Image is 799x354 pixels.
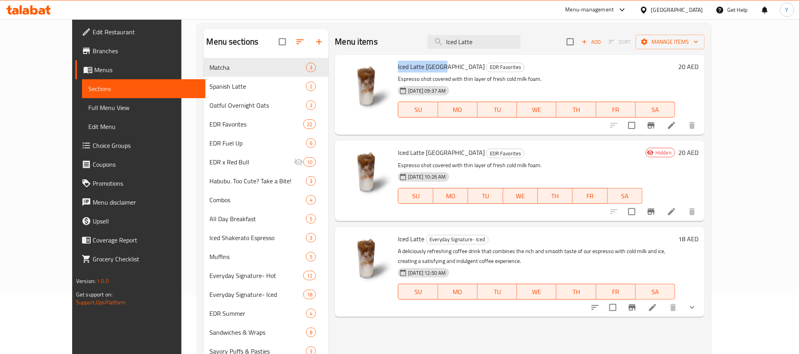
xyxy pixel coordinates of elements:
span: MO [441,286,474,298]
span: TU [481,286,514,298]
div: Everyday Signature- Iced18 [203,285,329,304]
span: TH [541,190,569,202]
span: Upsell [93,216,199,226]
span: Select to update [624,117,640,134]
svg: Inactive section [294,157,303,167]
a: Coverage Report [75,231,205,250]
input: search [428,35,521,49]
span: SU [401,190,430,202]
span: All Day Breakfast [210,214,306,224]
a: Edit menu item [667,121,676,130]
a: Edit menu item [667,207,676,216]
a: Full Menu View [82,98,205,117]
span: [DATE] 09:37 AM [405,87,449,95]
span: Oatful Overnight Oats [210,101,306,110]
span: Menus [94,65,199,75]
a: Sections [82,79,205,98]
button: FR [573,188,607,204]
span: Select to update [624,203,640,220]
span: 2 [306,83,315,90]
span: Coupons [93,160,199,169]
span: 3 [306,234,315,242]
span: Add item [579,36,604,48]
button: TU [478,102,517,117]
div: items [303,271,316,280]
span: Sections [88,84,199,93]
a: Grocery Checklist [75,250,205,268]
div: EDR Favorites22 [203,115,329,134]
span: Iced Latte [398,233,424,245]
span: Select section [562,34,579,50]
a: Upsell [75,212,205,231]
h2: Menu sections [207,36,259,48]
span: 22 [304,121,315,128]
span: Branches [93,46,199,56]
span: Select all sections [274,34,291,50]
div: Iced Shakerato Espresso [210,233,306,242]
span: 4 [306,310,315,317]
a: Branches [75,41,205,60]
div: items [306,82,316,91]
div: items [306,176,316,186]
span: EDR x Red Bull [210,157,294,167]
a: Choice Groups [75,136,205,155]
span: Spanish Latte [210,82,306,91]
button: Add [579,36,604,48]
span: Edit Menu [88,122,199,131]
span: TH [560,286,593,298]
a: Edit menu item [648,303,657,312]
button: delete [664,298,683,317]
div: Habubu. Too Cute? Take a Bite!3 [203,171,329,190]
div: Muffins5 [203,247,329,266]
h6: 18 AED [678,233,698,244]
img: Iced Latte Brazil [341,61,392,112]
div: Sandwiches & Wraps [210,328,306,337]
span: Everyday Signature- Iced [426,235,488,244]
div: EDR Summer4 [203,304,329,323]
span: EDR Fuel Up [210,138,306,148]
span: Everyday Signature- Iced [210,290,304,299]
button: MO [438,284,478,300]
span: Add [581,37,602,47]
div: Everyday Signature- Hot [210,271,304,280]
div: Sandwiches & Wraps8 [203,323,329,342]
button: SA [608,188,642,204]
div: items [306,233,316,242]
div: Oatful Overnight Oats3 [203,96,329,115]
span: SU [401,286,435,298]
span: 12 [304,272,315,279]
button: WE [517,102,556,117]
button: Branch-specific-item [642,202,661,221]
button: TH [556,284,596,300]
span: Matcha [210,63,306,72]
span: Iced Latte [GEOGRAPHIC_DATA] [398,61,485,73]
span: 3 [306,177,315,185]
span: WE [506,190,535,202]
p: A deliciously refreshing coffee drink that combines the rich and smooth taste of our espresso wit... [398,246,675,266]
span: TU [481,104,514,116]
img: Iced Latte [341,233,392,284]
div: Spanish Latte2 [203,77,329,96]
span: EDR Summer [210,309,306,318]
span: 18 [304,291,315,298]
svg: Show Choices [687,303,697,312]
span: 1.0.0 [97,276,109,286]
div: items [306,214,316,224]
span: Full Menu View [88,103,199,112]
button: TU [478,284,517,300]
button: WE [503,188,538,204]
span: SU [401,104,435,116]
h6: 20 AED [678,61,698,72]
button: TU [468,188,503,204]
h2: Menu items [335,36,378,48]
span: 3 [306,64,315,71]
div: items [303,290,316,299]
span: MO [441,104,474,116]
div: items [306,252,316,261]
